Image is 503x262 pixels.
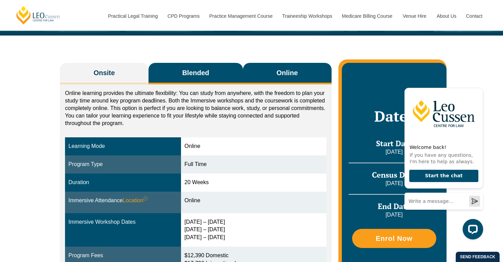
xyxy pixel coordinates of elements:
[276,68,298,78] span: Online
[372,170,416,180] span: Census Date
[103,1,163,31] a: Practical Legal Training
[68,252,178,260] div: Program Fees
[182,68,209,78] span: Blended
[376,235,413,242] span: Enrol Now
[431,1,461,31] a: About Us
[399,75,486,245] iframe: LiveChat chat widget
[143,196,147,201] sup: ⓘ
[337,1,398,31] a: Medicare Billing Course
[349,108,440,125] h2: Dates
[68,142,178,150] div: Learning Mode
[122,197,147,205] span: Location
[461,1,488,31] a: Contact
[65,89,326,127] p: Online learning provides the ultimate flexibility: You can study from anywhere, with the freedom ...
[15,5,61,25] a: [PERSON_NAME] Centre for Law
[349,211,440,219] p: [DATE]
[378,201,410,211] span: End Date
[184,218,323,242] div: [DATE] – [DATE] [DATE] – [DATE] [DATE] – [DATE]
[68,179,178,187] div: Duration
[352,229,436,248] a: Enrol Now
[68,197,178,205] div: Immersive Attendance
[349,148,440,156] p: [DATE]
[204,1,277,31] a: Practice Management Course
[93,68,115,78] span: Onsite
[162,1,204,31] a: CPD Programs
[398,1,431,31] a: Venue Hire
[376,138,412,148] span: Start Date
[184,142,323,150] div: Online
[68,218,178,226] div: Immersive Workshop Dates
[68,161,178,168] div: Program Type
[349,180,440,187] p: [DATE]
[184,179,323,187] div: 20 Weeks
[184,197,323,205] div: Online
[184,161,323,168] div: Full Time
[184,252,229,258] span: $12,390 Domestic
[277,1,337,31] a: Traineeship Workshops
